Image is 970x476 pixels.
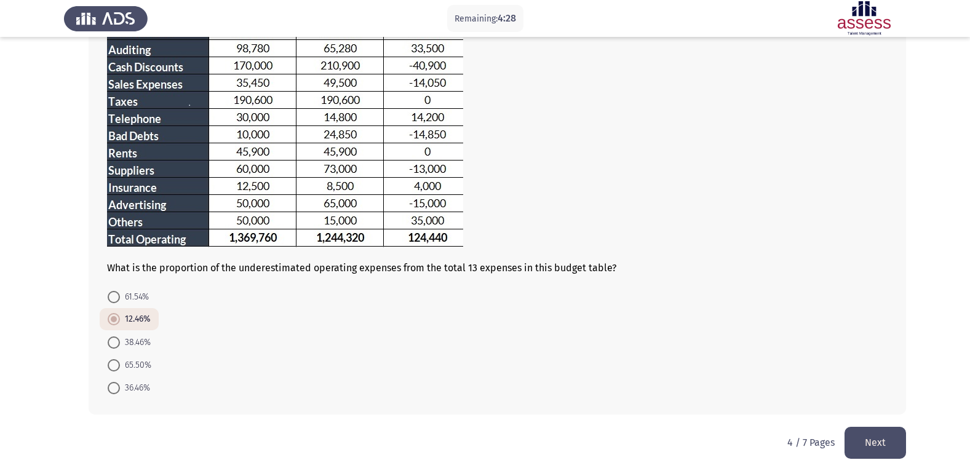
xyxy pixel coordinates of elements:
span: 12.46% [120,312,151,327]
span: 65.50% [120,358,151,373]
img: Assessment logo of Assessment En (Focus & 16PD) [822,1,906,36]
span: 4:28 [498,12,516,24]
p: 4 / 7 Pages [787,437,835,448]
img: Assess Talent Management logo [64,1,148,36]
p: Remaining: [455,11,516,26]
span: 61.54% [120,290,149,304]
span: 38.46% [120,335,151,350]
span: 36.46% [120,381,150,395]
button: load next page [845,427,906,458]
